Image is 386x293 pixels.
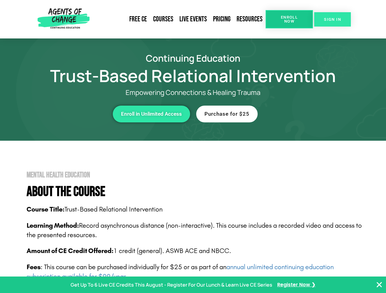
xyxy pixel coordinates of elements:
[210,12,233,26] a: Pricing
[324,17,341,21] span: SIGN IN
[27,263,41,271] span: Fees
[27,171,367,179] h2: Mental Health Education
[27,246,367,256] p: 1 credit (general). ASWB ACE and NBCC.
[92,12,266,26] nav: Menu
[19,54,367,63] h2: Continuing Education
[27,222,79,230] b: Learning Method:
[27,185,367,199] h4: About The Course
[196,106,258,122] a: Purchase for $25
[204,111,249,117] span: Purchase for $25
[27,247,113,255] span: Amount of CE Credit Offered:
[19,69,367,83] h1: Trust-Based Relational Intervention
[27,205,367,214] p: Trust-Based Relational Intervention
[275,15,303,23] span: Enroll Now
[266,10,313,28] a: Enroll Now
[121,111,182,117] span: Enroll in Unlimited Access
[71,280,272,289] p: Get Up To 6 Live CE Credits This August - Register For Our Lunch & Learn Live CE Series
[27,221,367,240] p: Record asynchronous distance (non-interactive). This course includes a recorded video and access ...
[113,106,190,122] a: Enroll in Unlimited Access
[277,280,315,289] a: Register Now ❯
[126,12,150,26] a: Free CE
[314,12,351,27] a: SIGN IN
[43,89,343,96] p: Empowering Connections & Healing Trauma
[27,205,64,213] b: Course Title:
[376,281,383,288] button: Close Banner
[176,12,210,26] a: Live Events
[150,12,176,26] a: Courses
[233,12,266,26] a: Resources
[27,263,334,280] span: : This course can be purchased individually for $25 or as part of an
